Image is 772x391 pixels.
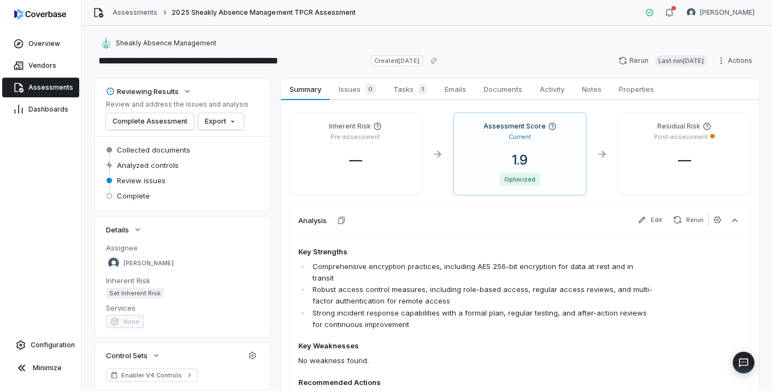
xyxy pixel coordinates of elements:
[117,145,190,155] span: Collected documents
[2,34,79,54] a: Overview
[117,160,179,170] span: Analyzed controls
[121,371,182,380] span: Enabler V4 Controls
[103,346,164,365] button: Control Sets
[577,82,606,96] span: Notes
[440,82,470,96] span: Emails
[103,81,195,101] button: Reviewing Results
[97,33,220,53] button: https://sheakley.com/Sheakly Absence Management
[31,341,75,349] span: Configuration
[340,152,371,168] span: —
[198,113,244,130] button: Export
[654,133,708,141] p: Post-assessment
[298,377,653,388] h4: Recommended Actions
[669,213,708,226] button: Rerun
[329,122,371,131] h4: Inherent Risk
[535,82,569,96] span: Activity
[509,133,531,141] p: Current
[310,307,653,330] li: Strong incident response capabilities with a formal plan, regular testing, and after-action revie...
[106,288,164,299] span: Set Inherent Risk
[117,191,150,201] span: Complete
[680,4,761,21] button: Sean Wozniak avatar[PERSON_NAME]
[500,173,539,186] span: Optimized
[28,105,68,114] span: Dashboards
[298,215,327,225] h3: Analysis
[103,220,145,240] button: Details
[615,82,658,96] span: Properties
[700,8,755,17] span: [PERSON_NAME]
[106,113,194,130] button: Complete Assessment
[331,133,380,141] p: Pre-assessment
[657,122,700,131] h4: Residual Risk
[310,284,653,307] li: Robust access control measures, including role-based access, regular access reviews, and multi-fa...
[106,100,249,109] p: Review and address the issues and analysis
[298,247,653,258] h4: Key Strengths
[116,39,216,48] span: Sheakly Absence Management
[28,83,73,92] span: Assessments
[2,78,79,97] a: Assessments
[2,100,79,119] a: Dashboards
[14,9,66,20] img: Coverbase logo
[106,243,259,253] dt: Assignee
[310,261,653,284] li: Comprehensive encryption practices, including AES 256-bit encryption for data at rest and in transit
[484,122,546,131] h4: Assessment Score
[108,258,119,269] img: Sean Wozniak avatar
[106,86,179,96] div: Reviewing Results
[418,84,427,95] span: 1
[298,355,653,366] p: No weakness found.
[655,55,707,66] span: Last run [DATE]
[371,55,422,66] span: Created [DATE]
[503,152,537,168] span: 1.9
[106,351,148,360] span: Control Sets
[4,357,77,379] button: Minimize
[365,84,376,95] span: 0
[117,176,166,185] span: Review issues
[33,364,62,372] span: Minimize
[714,52,759,69] button: Actions
[612,52,714,69] button: RerunLast run[DATE]
[28,61,56,70] span: Vendors
[633,213,667,226] button: Edit
[669,152,700,168] span: —
[113,8,157,17] a: Assessments
[123,259,174,267] span: [PERSON_NAME]
[106,369,198,382] a: Enabler V4 Controls
[106,225,129,235] span: Details
[2,56,79,75] a: Vendors
[424,51,444,71] button: Copy link
[687,8,696,17] img: Sean Wozniak avatar
[106,303,259,313] dt: Services
[479,82,527,96] span: Documents
[285,82,325,96] span: Summary
[28,39,60,48] span: Overview
[298,341,653,352] h4: Key Weaknesses
[334,81,380,97] span: Issues
[389,81,432,97] span: Tasks
[106,276,259,285] dt: Inherent Risk
[4,335,77,355] a: Configuration
[172,8,356,17] span: 2025 Sheakly Absence Management TPCR Assessment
